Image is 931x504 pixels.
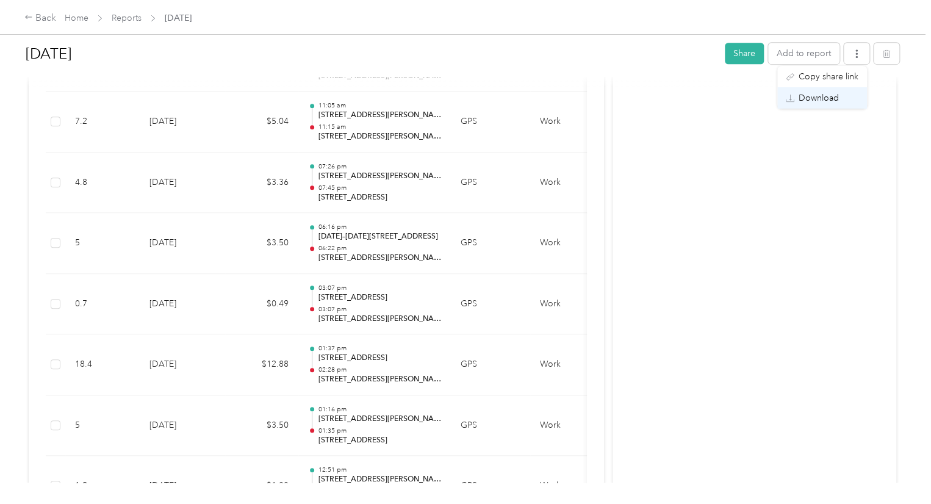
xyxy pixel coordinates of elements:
td: GPS [451,92,530,153]
td: 7.2 [65,92,140,153]
a: Reports [112,13,142,23]
td: $0.49 [225,274,298,335]
a: Home [65,13,88,23]
td: GPS [451,213,530,274]
p: [STREET_ADDRESS][PERSON_NAME] [318,253,441,264]
p: [STREET_ADDRESS][PERSON_NAME] [318,110,441,121]
td: [DATE] [140,395,225,456]
td: 0.7 [65,274,140,335]
td: GPS [451,153,530,214]
p: [STREET_ADDRESS][PERSON_NAME][PERSON_NAME] [318,131,441,142]
p: [STREET_ADDRESS][PERSON_NAME][PERSON_NAME] [318,414,441,425]
td: $3.50 [225,395,298,456]
p: [STREET_ADDRESS][PERSON_NAME] [318,314,441,325]
p: [STREET_ADDRESS] [318,353,441,364]
p: 01:37 pm [318,344,441,353]
span: Download [799,92,839,104]
p: 06:16 pm [318,223,441,231]
td: GPS [451,274,530,335]
p: [STREET_ADDRESS][PERSON_NAME] [318,171,441,182]
p: 07:45 pm [318,184,441,192]
p: [STREET_ADDRESS][PERSON_NAME] [318,474,441,485]
p: [DATE]–[DATE][STREET_ADDRESS] [318,231,441,242]
td: $12.88 [225,334,298,395]
td: [DATE] [140,334,225,395]
td: Work [530,213,622,274]
td: 5 [65,213,140,274]
button: Add to report [768,43,839,64]
td: $3.36 [225,153,298,214]
p: 11:05 am [318,101,441,110]
p: [STREET_ADDRESS] [318,192,441,203]
p: 02:28 pm [318,365,441,374]
td: 5 [65,395,140,456]
td: [DATE] [140,153,225,214]
h1: Aug 2025 [26,39,716,68]
td: GPS [451,334,530,395]
td: [DATE] [140,274,225,335]
td: [DATE] [140,92,225,153]
p: 01:35 pm [318,427,441,435]
p: [STREET_ADDRESS][PERSON_NAME] [318,374,441,385]
td: Work [530,153,622,214]
iframe: Everlance-gr Chat Button Frame [863,436,931,504]
p: 06:22 pm [318,244,441,253]
p: [STREET_ADDRESS] [318,435,441,446]
td: Work [530,92,622,153]
td: $3.50 [225,213,298,274]
p: 07:26 pm [318,162,441,171]
td: 18.4 [65,334,140,395]
p: 11:15 am [318,123,441,131]
span: Copy share link [799,70,858,83]
td: 4.8 [65,153,140,214]
td: Work [530,334,622,395]
button: Share [725,43,764,64]
p: 01:16 pm [318,405,441,414]
div: Back [24,11,56,26]
p: 03:07 pm [318,284,441,292]
td: Work [530,395,622,456]
td: Work [530,274,622,335]
p: 03:07 pm [318,305,441,314]
p: 12:51 pm [318,466,441,474]
td: $5.04 [225,92,298,153]
span: [DATE] [165,12,192,24]
td: [DATE] [140,213,225,274]
p: [STREET_ADDRESS] [318,292,441,303]
td: GPS [451,395,530,456]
